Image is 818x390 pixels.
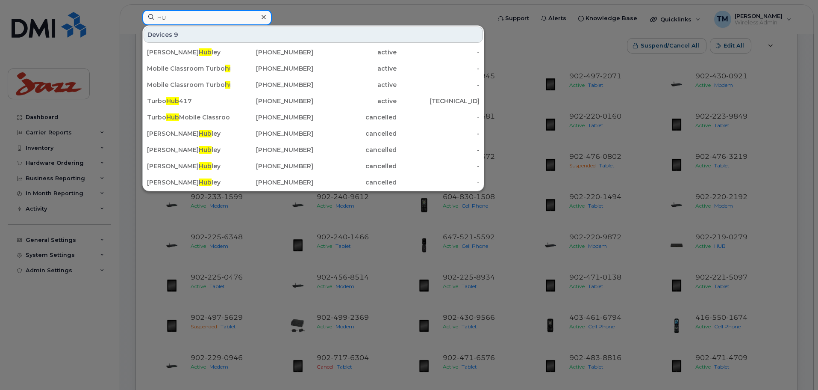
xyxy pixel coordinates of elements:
[397,146,480,154] div: -
[174,30,178,39] span: 9
[397,178,480,187] div: -
[144,158,483,174] a: [PERSON_NAME]Hubley[PHONE_NUMBER]cancelled-
[225,65,237,72] span: hub
[397,48,480,57] div: -
[313,129,397,138] div: cancelled
[313,80,397,89] div: active
[166,113,179,121] span: Hub
[147,113,230,122] div: Turbo Mobile Classroom
[313,162,397,170] div: cancelled
[147,80,230,89] div: Mobile Classroom Turbo 2
[230,97,314,105] div: [PHONE_NUMBER]
[313,48,397,57] div: active
[397,113,480,122] div: -
[230,80,314,89] div: [PHONE_NUMBER]
[397,80,480,89] div: -
[313,64,397,73] div: active
[142,10,272,25] input: Find something...
[313,146,397,154] div: cancelled
[230,64,314,73] div: [PHONE_NUMBER]
[397,97,480,105] div: [TECHNICAL_ID]
[230,129,314,138] div: [PHONE_NUMBER]
[230,162,314,170] div: [PHONE_NUMBER]
[147,129,230,138] div: [PERSON_NAME] ley
[230,113,314,122] div: [PHONE_NUMBER]
[144,45,483,60] a: [PERSON_NAME]Hubley[PHONE_NUMBER]active-
[230,146,314,154] div: [PHONE_NUMBER]
[144,93,483,109] a: TurboHub417[PHONE_NUMBER]active[TECHNICAL_ID]
[166,97,179,105] span: Hub
[313,113,397,122] div: cancelled
[147,97,230,105] div: Turbo 417
[144,61,483,76] a: Mobile Classroom Turbohub3[PHONE_NUMBER]active-
[230,178,314,187] div: [PHONE_NUMBER]
[144,27,483,43] div: Devices
[144,110,483,125] a: TurboHubMobile Classroom[PHONE_NUMBER]cancelled-
[199,48,212,56] span: Hub
[147,64,230,73] div: Mobile Classroom Turbo 3
[313,178,397,187] div: cancelled
[199,179,212,186] span: Hub
[397,129,480,138] div: -
[397,162,480,170] div: -
[147,178,230,187] div: [PERSON_NAME] ley
[144,142,483,158] a: [PERSON_NAME]Hubley[PHONE_NUMBER]cancelled-
[313,97,397,105] div: active
[147,162,230,170] div: [PERSON_NAME] ley
[147,146,230,154] div: [PERSON_NAME] ley
[144,126,483,141] a: [PERSON_NAME]Hubley[PHONE_NUMBER]cancelled-
[199,130,212,137] span: Hub
[144,77,483,92] a: Mobile Classroom Turbohub2[PHONE_NUMBER]active-
[397,64,480,73] div: -
[230,48,314,57] div: [PHONE_NUMBER]
[199,162,212,170] span: Hub
[147,48,230,57] div: [PERSON_NAME] ley
[199,146,212,154] span: Hub
[225,81,237,89] span: hub
[144,175,483,190] a: [PERSON_NAME]Hubley[PHONE_NUMBER]cancelled-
